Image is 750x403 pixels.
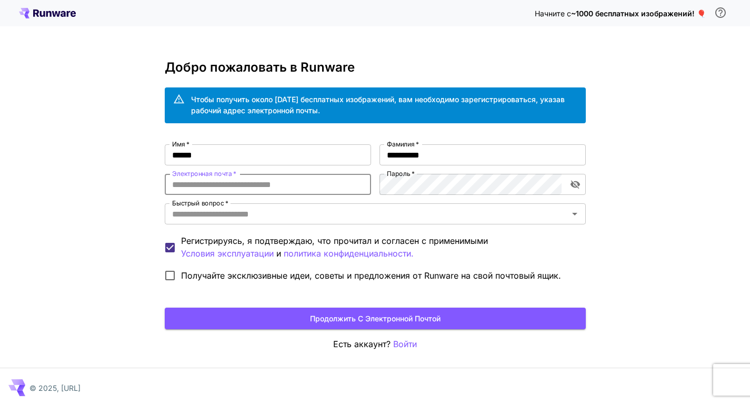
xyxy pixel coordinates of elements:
[191,95,565,115] font: Чтобы получить около [DATE] бесплатных изображений, вам необходимо зарегистрироваться, указав раб...
[567,207,582,221] button: Открыть
[284,247,414,260] button: Регистрируясь, я подтверждаю, что прочитал и согласен с применимыми Условия эксплуатации и
[387,140,415,148] font: Фамилия
[566,175,585,194] button: включить видимость пароля
[571,9,706,18] font: ~1000 бесплатных изображений! 🎈
[165,60,355,75] font: Добро пожаловать в Runware
[181,235,488,246] font: Регистрируясь, я подтверждаю, что прочитал и согласен с применимыми
[393,339,417,349] font: Войти
[172,170,232,178] font: Электронная почта
[181,270,561,281] font: Получайте эксклюзивные идеи, советы и предложения от Runware на свой почтовый ящик.
[181,247,274,260] button: Регистрируясь, я подтверждаю, что прочитал и согласен с применимыми и политика конфиденциальности.
[165,308,586,329] button: Продолжить с электронной почтой
[172,199,224,207] font: Быстрый вопрос
[387,170,410,178] font: Пароль
[710,2,731,23] button: Чтобы получить бесплатный кредит, вам необходимо зарегистрироваться, указав рабочий адрес электро...
[284,248,414,259] font: политика конфиденциальности.
[276,248,281,259] font: и
[310,314,441,323] font: Продолжить с электронной почтой
[333,339,391,349] font: Есть аккаунт?
[29,384,81,392] font: © 2025, [URL]
[172,140,185,148] font: Имя
[181,248,274,259] font: Условия эксплуатации
[393,338,417,351] button: Войти
[535,9,571,18] font: Начните с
